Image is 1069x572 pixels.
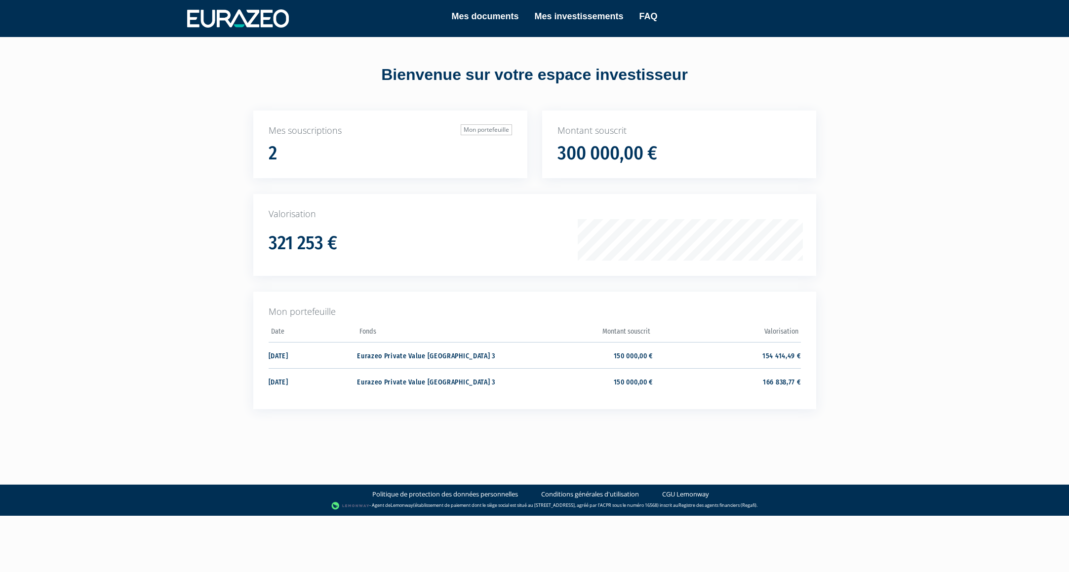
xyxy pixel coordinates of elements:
a: Mes investissements [534,9,623,23]
h1: 2 [269,143,277,164]
a: Lemonway [391,502,413,508]
td: 154 414,49 € [653,342,800,368]
th: Date [269,324,357,343]
p: Mes souscriptions [269,124,512,137]
p: Valorisation [269,208,801,221]
h1: 321 253 € [269,233,337,254]
p: Mon portefeuille [269,305,801,318]
td: 150 000,00 € [505,342,653,368]
a: Mon portefeuille [461,124,512,135]
a: Registre des agents financiers (Regafi) [678,502,756,508]
th: Montant souscrit [505,324,653,343]
img: logo-lemonway.png [331,501,369,511]
h1: 300 000,00 € [557,143,657,164]
td: Eurazeo Private Value [GEOGRAPHIC_DATA] 3 [357,368,505,394]
img: 1732889491-logotype_eurazeo_blanc_rvb.png [187,9,289,27]
p: Montant souscrit [557,124,801,137]
div: Bienvenue sur votre espace investisseur [231,64,838,86]
a: Mes documents [451,9,518,23]
a: FAQ [639,9,658,23]
td: [DATE] [269,368,357,394]
a: Conditions générales d'utilisation [541,490,639,499]
th: Valorisation [653,324,800,343]
div: - Agent de (établissement de paiement dont le siège social est situé au [STREET_ADDRESS], agréé p... [10,501,1059,511]
td: 150 000,00 € [505,368,653,394]
td: Eurazeo Private Value [GEOGRAPHIC_DATA] 3 [357,342,505,368]
th: Fonds [357,324,505,343]
td: [DATE] [269,342,357,368]
a: CGU Lemonway [662,490,709,499]
a: Politique de protection des données personnelles [372,490,518,499]
td: 166 838,77 € [653,368,800,394]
